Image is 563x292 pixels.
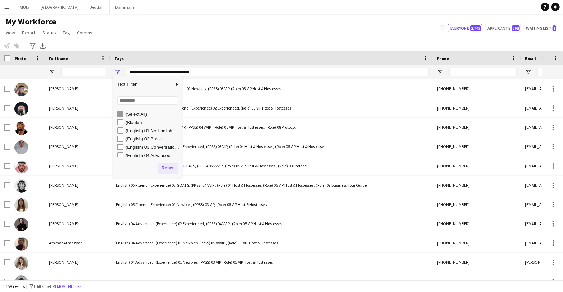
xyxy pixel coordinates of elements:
[525,56,536,61] span: Email
[553,25,556,31] span: 1
[113,79,174,90] span: Text Filter
[14,56,26,61] span: Photo
[49,56,68,61] span: Full Name
[42,30,56,36] span: Status
[110,98,433,117] div: (English) 04 Advanced, (English) 05 Fluent , (Experience) 02 Experienced, (Role) 05 VIP Host & Ho...
[433,195,521,214] div: [PHONE_NUMBER]
[14,83,28,96] img: Abdulaziz Alshmmari
[433,98,521,117] div: [PHONE_NUMBER]
[485,24,521,32] button: Applicants568
[449,68,517,76] input: Phone Filter Input
[49,260,78,265] span: [PERSON_NAME]
[49,182,78,188] span: [PERSON_NAME]
[433,214,521,233] div: [PHONE_NUMBER]
[3,28,18,37] a: View
[49,105,78,111] span: [PERSON_NAME]
[61,68,106,76] input: Full Name Filter Input
[14,275,28,289] img: Bandar Alaklabi
[14,160,28,174] img: abdulrahman abdulwahid
[433,156,521,175] div: [PHONE_NUMBER]
[14,198,28,212] img: Alma Alawneh
[125,112,180,117] div: (Select All)
[125,136,180,142] div: (English) 02 Basic
[433,137,521,156] div: [PHONE_NUMBER]
[6,17,56,27] span: My Workforce
[35,0,84,14] button: [GEOGRAPHIC_DATA]
[60,28,73,37] a: Tag
[77,30,92,36] span: Comms
[433,272,521,291] div: [PHONE_NUMBER]
[437,69,443,75] button: Open Filter Menu
[14,0,35,14] button: AlUla
[158,163,178,174] button: Reset
[114,56,124,61] span: Tags
[433,118,521,137] div: [PHONE_NUMBER]
[470,25,481,31] span: 2,743
[14,121,28,135] img: Abdullah Alqahtani
[525,69,531,75] button: Open Filter Menu
[512,25,520,31] span: 568
[49,86,78,91] span: [PERSON_NAME]
[125,120,180,125] div: (Blanks)
[49,163,78,168] span: [PERSON_NAME]
[49,69,55,75] button: Open Filter Menu
[84,0,110,14] button: Jeddah
[49,221,78,226] span: [PERSON_NAME]
[110,118,433,137] div: (English) 03 Conversational, (PPSS) 03 VIP, (PPSS) 04 VVIP , (Role) 05 VIP Host & Hostesses , (Ro...
[39,42,47,50] app-action-btn: Export XLSX
[33,284,51,289] span: 1 filter set
[433,233,521,252] div: [PHONE_NUMBER]
[110,156,433,175] div: (English) 04 Advanced, (Experience) 03 GOATS, (PPSS) 05 VVVIP , (Role) 05 VIP Host & Hostesses , ...
[110,214,433,233] div: (English) 04 Advanced, (Experience) 02 Experienced, (PPSS) 04 VVIP , (Role) 05 VIP Host & Hostesses
[125,145,180,150] div: (English) 03 Conversational
[114,69,121,75] button: Open Filter Menu
[49,202,78,207] span: [PERSON_NAME]
[110,79,433,98] div: (English) 03 Conversational, (Experience) 01 Newbies, (PPSS) 03 VIP, (Role) 05 VIP Host & Hostesses
[433,253,521,272] div: [PHONE_NUMBER]
[524,24,557,32] button: Waiting list1
[14,140,28,154] img: Abdullah Husseun
[110,253,433,272] div: (English) 04 Advanced, (Experience) 01 Newbies, (PPSS) 03 VIP, (Role) 05 VIP Host & Hostesses
[49,144,78,149] span: [PERSON_NAME]
[125,128,180,133] div: (English) 01 No English
[14,237,28,251] img: Ammar Al mazyad
[110,0,140,14] button: Dammam
[117,96,178,105] input: Search filter values
[22,30,36,36] span: Export
[110,272,433,291] div: (English) 05 Fluent , (Experience) 01 Newbies, (PPSS) 05 VVVIP , (Role) 05 VIP Host & Hostesses ,...
[110,176,433,195] div: (English) 05 Fluent , (Experience) 03 GOATS, (PPSS) 04 VVIP , (Role) 04 Host & Hostesses, (Role) ...
[110,137,433,156] div: (English) 04 Advanced, (Experience) 02 Experienced, (PPSS) 03 VIP, (Role) 04 Host & Hostesses, (R...
[74,28,95,37] a: Comms
[29,42,37,50] app-action-btn: Advanced filters
[125,153,180,158] div: (English) 04 Advanced
[40,28,59,37] a: Status
[448,24,482,32] button: Everyone2,743
[49,279,92,284] span: Bandar [PERSON_NAME]
[437,56,449,61] span: Phone
[6,30,15,36] span: View
[49,125,78,130] span: [PERSON_NAME]
[19,28,38,37] a: Export
[14,256,28,270] img: Angelina Kudriavtseva
[14,102,28,116] img: Abdulaziz Aloumi
[49,240,83,246] span: Ammar Al mazyad
[433,176,521,195] div: [PHONE_NUMBER]
[433,79,521,98] div: [PHONE_NUMBER]
[51,283,83,290] button: Remove filters
[63,30,70,36] span: Tag
[14,179,28,193] img: Adnan Shaheen
[110,233,433,252] div: (English) 04 Advanced, (Experience) 01 Newbies, (PPSS) 05 VVVIP , (Role) 05 VIP Host & Hostesses
[110,195,433,214] div: (English) 05 Fluent , (Experience) 01 Newbies, (PPSS) 03 VIP, (Role) 05 VIP Host & Hostesses
[113,76,182,178] div: Column Filter
[14,218,28,231] img: Almaha Alaswad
